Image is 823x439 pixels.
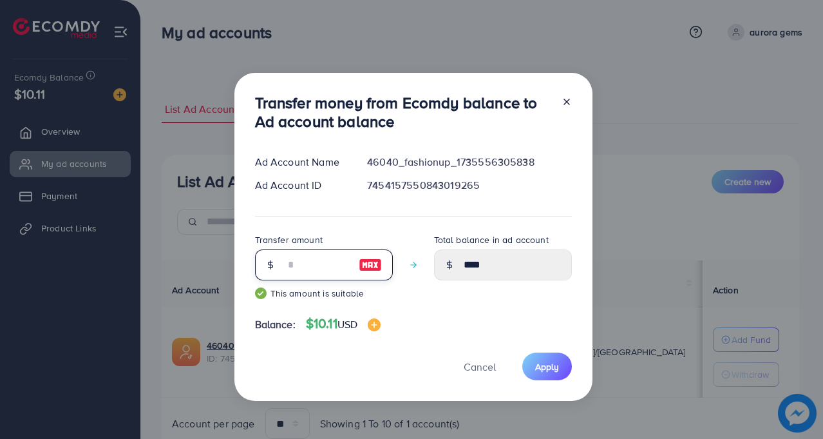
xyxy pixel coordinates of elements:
img: image [359,257,382,273]
label: Transfer amount [255,233,323,246]
h4: $10.11 [306,316,381,332]
div: 7454157550843019265 [357,178,582,193]
div: 46040_fashionup_1735556305838 [357,155,582,170]
button: Cancel [448,353,512,380]
small: This amount is suitable [255,287,393,300]
h3: Transfer money from Ecomdy balance to Ad account balance [255,93,551,131]
img: guide [255,288,267,299]
img: image [368,318,381,331]
span: Cancel [464,360,496,374]
label: Total balance in ad account [434,233,549,246]
div: Ad Account ID [245,178,357,193]
button: Apply [522,353,572,380]
span: USD [337,317,357,331]
span: Apply [535,360,559,373]
span: Balance: [255,317,296,332]
div: Ad Account Name [245,155,357,170]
